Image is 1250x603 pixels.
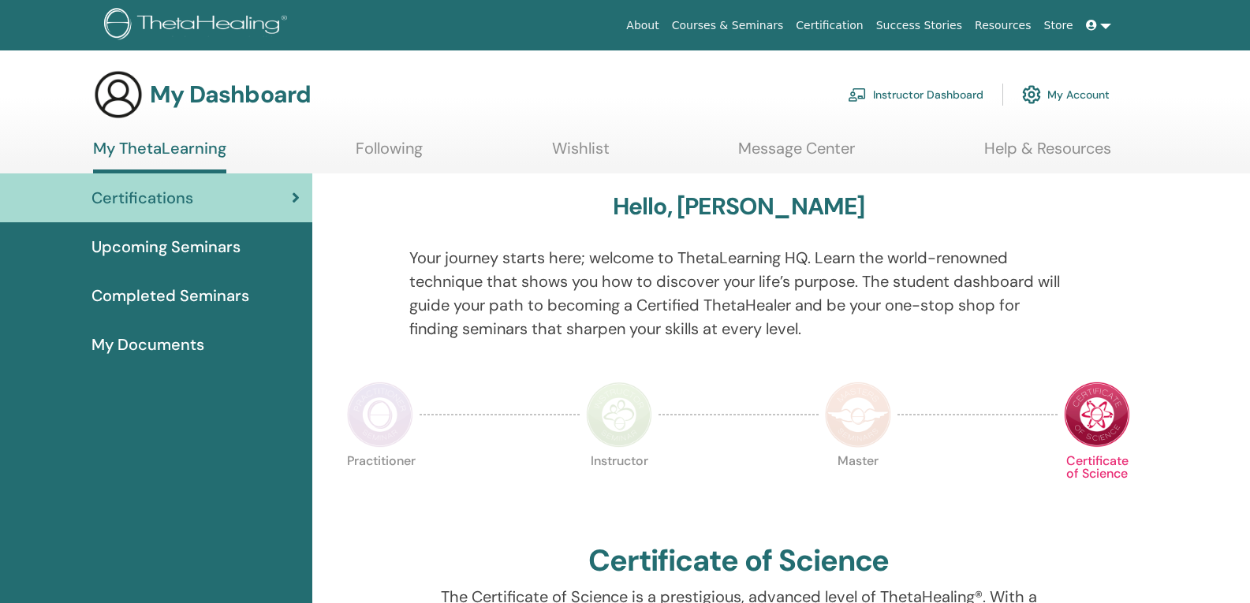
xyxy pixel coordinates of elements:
[552,139,610,169] a: Wishlist
[848,77,983,112] a: Instructor Dashboard
[1038,11,1080,40] a: Store
[789,11,869,40] a: Certification
[825,455,891,521] p: Master
[586,455,652,521] p: Instructor
[347,382,413,448] img: Practitioner
[93,139,226,173] a: My ThetaLearning
[150,80,311,109] h3: My Dashboard
[91,186,193,210] span: Certifications
[1022,77,1110,112] a: My Account
[825,382,891,448] img: Master
[738,139,855,169] a: Message Center
[968,11,1038,40] a: Resources
[356,139,423,169] a: Following
[93,69,144,120] img: generic-user-icon.jpg
[666,11,790,40] a: Courses & Seminars
[1022,81,1041,108] img: cog.svg
[586,382,652,448] img: Instructor
[1064,455,1130,521] p: Certificate of Science
[1064,382,1130,448] img: Certificate of Science
[409,246,1069,341] p: Your journey starts here; welcome to ThetaLearning HQ. Learn the world-renowned technique that sh...
[91,284,249,307] span: Completed Seminars
[848,87,867,102] img: chalkboard-teacher.svg
[870,11,968,40] a: Success Stories
[91,333,204,356] span: My Documents
[347,455,413,521] p: Practitioner
[588,543,890,579] h2: Certificate of Science
[91,235,241,259] span: Upcoming Seminars
[613,192,865,221] h3: Hello, [PERSON_NAME]
[104,8,293,43] img: logo.png
[984,139,1111,169] a: Help & Resources
[620,11,665,40] a: About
